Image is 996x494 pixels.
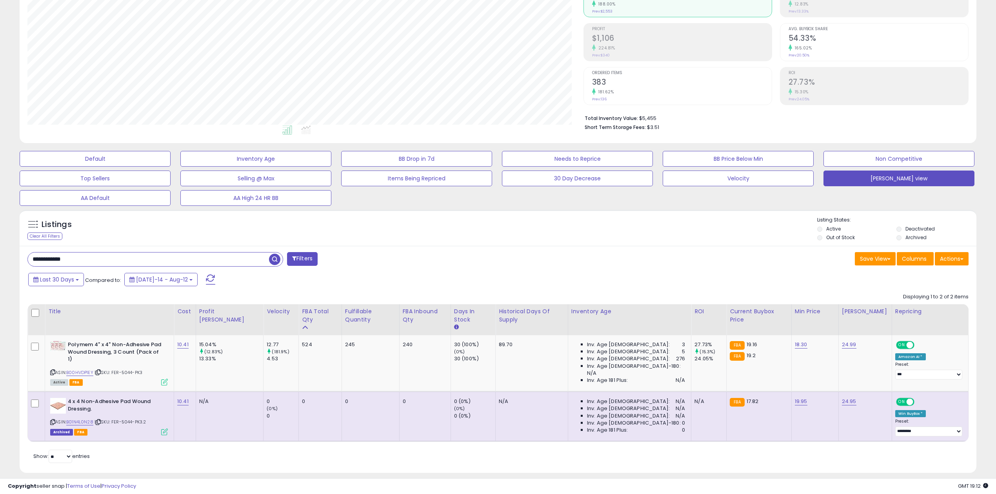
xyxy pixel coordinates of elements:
span: Profit [592,27,772,31]
button: Last 30 Days [28,273,84,286]
span: N/A [676,412,685,420]
a: 10.41 [177,398,189,405]
span: N/A [587,370,596,377]
span: FBA [69,379,83,386]
div: Preset: [895,362,962,380]
span: 17.82 [747,398,759,405]
a: 19.95 [795,398,807,405]
small: Prev: $2,553 [592,9,613,14]
button: 30 Day Decrease [502,171,653,186]
button: Columns [897,252,934,265]
div: 0 [267,412,298,420]
small: (12.83%) [204,349,223,355]
label: Active [826,225,841,232]
div: Days In Stock [454,307,492,324]
span: Inv. Age [DEMOGRAPHIC_DATA]: [587,398,670,405]
div: 0 [267,398,298,405]
div: Clear All Filters [27,232,62,240]
div: Win BuyBox * [895,410,926,417]
span: OFF [913,342,926,349]
span: Inv. Age 181 Plus: [587,427,628,434]
div: seller snap | | [8,483,136,490]
span: $3.51 [647,123,659,131]
span: ROI [789,71,968,75]
span: Ordered Items [592,71,772,75]
button: BB Price Below Min [663,151,814,167]
div: Fulfillable Quantity [345,307,396,324]
small: Prev: $340 [592,53,610,58]
span: Inv. Age [DEMOGRAPHIC_DATA]-180: [587,363,681,370]
div: 30 (100%) [454,355,495,362]
h2: $1,106 [592,34,772,44]
div: 0 [403,398,445,405]
div: FBA inbound Qty [403,307,447,324]
small: (0%) [454,405,465,412]
small: (181.9%) [272,349,289,355]
span: All listings currently available for purchase on Amazon [50,379,68,386]
span: Avg. Buybox Share [789,27,968,31]
img: 41UymKFqisL._SL40_.jpg [50,341,66,351]
label: Out of Stock [826,234,855,241]
div: 524 [302,341,335,348]
span: Last 30 Days [40,276,74,283]
span: Listings that have been deleted from Seller Central [50,429,73,436]
span: 0 [682,427,685,434]
button: Inventory Age [180,151,331,167]
div: 24.05% [694,355,726,362]
button: Needs to Reprice [502,151,653,167]
span: Inv. Age [DEMOGRAPHIC_DATA]: [587,341,670,348]
a: B00HVDP1EY [66,369,93,376]
span: 5 [682,348,685,355]
div: Displaying 1 to 2 of 2 items [903,293,969,301]
div: Cost [177,307,193,316]
li: $5,455 [585,113,963,122]
div: FBA Total Qty [302,307,338,324]
span: Inv. Age [DEMOGRAPHIC_DATA]: [587,405,670,412]
div: ASIN: [50,341,168,385]
span: N/A [676,405,685,412]
b: Polymem 4" x 4" Non-Adhesive Pad Wound Dressing, 3 Count (Pack of 1) [68,341,163,365]
button: Selling @ Max [180,171,331,186]
a: Terms of Use [67,482,100,490]
div: N/A [199,398,257,405]
span: Inv. Age [DEMOGRAPHIC_DATA]-180: [587,420,681,427]
b: Total Inventory Value: [585,115,638,122]
b: Short Term Storage Fees: [585,124,646,131]
span: ON [897,399,907,405]
span: 0 [682,420,685,427]
div: 240 [403,341,445,348]
span: Show: entries [33,452,90,460]
div: 0 [302,398,335,405]
h2: 383 [592,78,772,88]
small: FBA [730,352,744,361]
div: N/A [499,398,562,405]
small: 188.00% [596,1,616,7]
span: [DATE]-14 - Aug-12 [136,276,188,283]
small: Prev: 24.05% [789,97,809,102]
button: Items Being Repriced [341,171,492,186]
small: Prev: 136 [592,97,607,102]
span: N/A [676,398,685,405]
button: Save View [855,252,896,265]
span: Inv. Age [DEMOGRAPHIC_DATA]: [587,412,670,420]
small: (0%) [267,405,278,412]
button: AA Default [20,190,171,206]
div: 27.73% [694,341,726,348]
span: Inv. Age [DEMOGRAPHIC_DATA]: [587,348,670,355]
span: ON [897,342,907,349]
div: Historical Days Of Supply [499,307,565,324]
label: Deactivated [905,225,935,232]
span: 2025-09-12 19:12 GMT [958,482,988,490]
span: Inv. Age [DEMOGRAPHIC_DATA]: [587,355,670,362]
a: 18.30 [795,341,807,349]
small: (15.3%) [700,349,715,355]
a: B01N4L0N28 [66,419,93,425]
span: | SKU: FER-5044-PK3 [95,369,142,376]
div: 4.53 [267,355,298,362]
div: Repricing [895,307,965,316]
span: 276 [676,355,685,362]
button: Non Competitive [823,151,974,167]
small: 181.62% [596,89,614,95]
span: Inv. Age 181 Plus: [587,377,628,384]
img: 31OKc4qxMQL._SL40_.jpg [50,398,66,414]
